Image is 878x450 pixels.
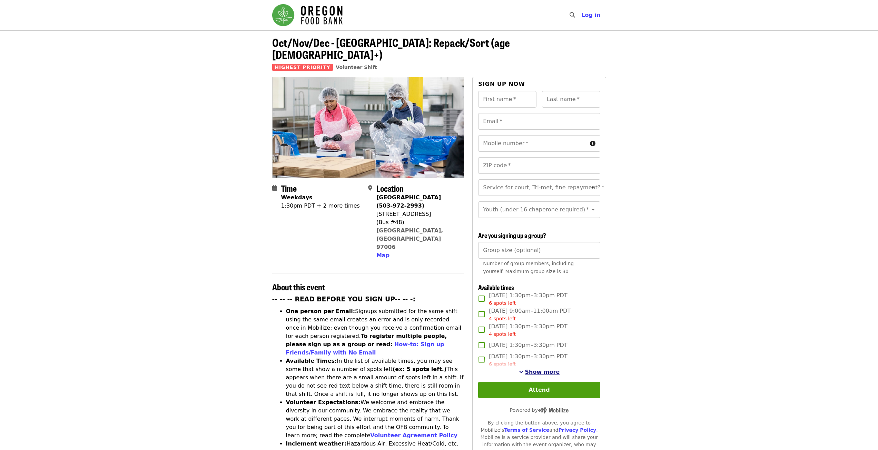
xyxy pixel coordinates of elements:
[489,316,516,321] span: 4 spots left
[489,352,567,368] span: [DATE] 1:30pm–3:30pm PDT
[588,183,598,192] button: Open
[376,210,458,218] div: [STREET_ADDRESS]
[478,91,536,108] input: First name
[376,252,389,259] span: Map
[281,182,297,194] span: Time
[581,12,600,18] span: Log in
[483,261,574,274] span: Number of group members, including yourself. Maximum group size is 30
[281,194,313,201] strong: Weekdays
[368,185,372,191] i: map-marker-alt icon
[489,341,567,349] span: [DATE] 1:30pm–3:30pm PDT
[272,296,416,303] strong: -- -- -- READ BEFORE YOU SIGN UP-- -- -:
[538,407,569,413] img: Powered by Mobilize
[336,64,377,70] a: Volunteer Shift
[576,8,606,22] button: Log in
[281,202,360,210] div: 1:30pm PDT + 2 more times
[286,357,464,398] li: In the list of available times, you may see some that show a number of spots left This appears wh...
[525,369,560,375] span: Show more
[376,182,404,194] span: Location
[542,91,600,108] input: Last name
[286,341,444,356] a: How-to: Sign up Friends/Family with No Email
[478,231,546,240] span: Are you signing up a group?
[579,7,585,23] input: Search
[478,113,600,130] input: Email
[489,361,516,367] span: 6 spots left
[376,194,441,209] strong: [GEOGRAPHIC_DATA] (503-972-2993)
[286,333,447,348] strong: To register multiple people, please sign up as a group or read:
[489,331,516,337] span: 4 spots left
[272,4,343,26] img: Oregon Food Bank - Home
[273,77,464,177] img: Oct/Nov/Dec - Beaverton: Repack/Sort (age 10+) organized by Oregon Food Bank
[590,140,595,147] i: circle-info icon
[489,307,571,322] span: [DATE] 9:00am–11:00am PDT
[286,398,464,440] li: We welcome and embrace the diversity in our community. We embrace the reality that we work at dif...
[478,242,600,259] input: [object Object]
[504,427,549,433] a: Terms of Service
[286,440,347,447] strong: Inclement weather:
[272,34,510,62] span: Oct/Nov/Dec - [GEOGRAPHIC_DATA]: Repack/Sort (age [DEMOGRAPHIC_DATA]+)
[478,81,525,87] span: Sign up now
[272,185,277,191] i: calendar icon
[376,227,443,250] a: [GEOGRAPHIC_DATA], [GEOGRAPHIC_DATA] 97006
[286,307,464,357] li: Signups submitted for the same shift using the same email creates an error and is only recorded o...
[519,368,560,376] button: See more timeslots
[272,64,333,71] span: Highest Priority
[489,300,516,306] span: 6 spots left
[272,281,325,293] span: About this event
[376,251,389,260] button: Map
[478,135,587,152] input: Mobile number
[478,283,514,292] span: Available times
[570,12,575,18] i: search icon
[588,205,598,214] button: Open
[489,291,567,307] span: [DATE] 1:30pm–3:30pm PDT
[370,432,457,439] a: Volunteer Agreement Policy
[286,399,361,406] strong: Volunteer Expectations:
[558,427,596,433] a: Privacy Policy
[489,322,567,338] span: [DATE] 1:30pm–3:30pm PDT
[286,358,337,364] strong: Available Times:
[478,382,600,398] button: Attend
[393,366,446,372] strong: (ex: 5 spots left.)
[286,308,355,314] strong: One person per Email:
[478,157,600,174] input: ZIP code
[376,218,458,227] div: (Bus #48)
[510,407,569,413] span: Powered by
